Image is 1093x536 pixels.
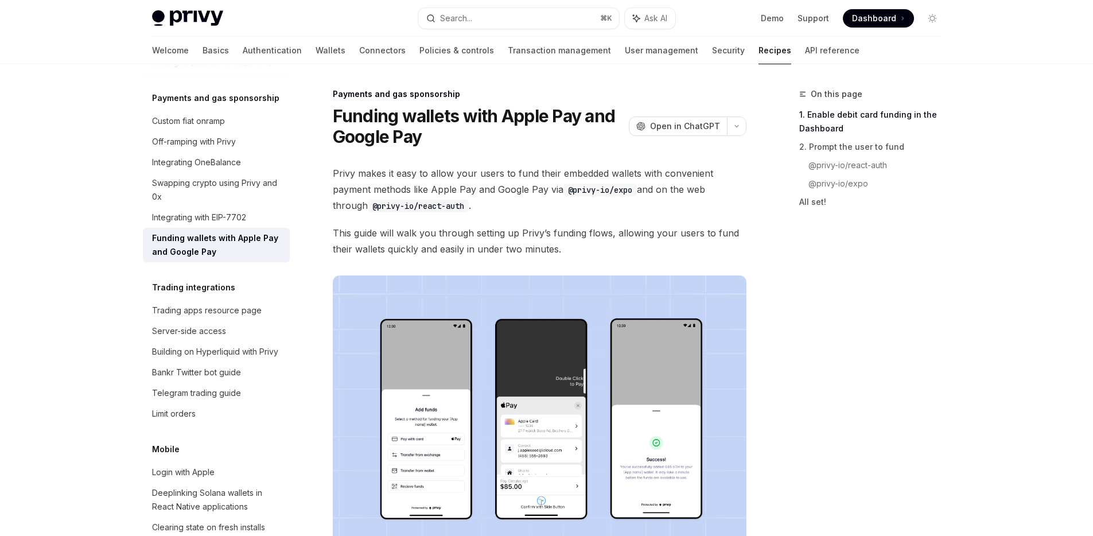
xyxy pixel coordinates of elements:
[143,483,290,517] a: Deeplinking Solana wallets in React Native applications
[923,9,942,28] button: Toggle dark mode
[805,37,859,64] a: API reference
[316,37,345,64] a: Wallets
[152,156,241,169] div: Integrating OneBalance
[152,386,241,400] div: Telegram trading guide
[152,486,283,514] div: Deeplinking Solana wallets in React Native applications
[143,111,290,131] a: Custom fiat onramp
[143,152,290,173] a: Integrating OneBalance
[152,91,279,105] h5: Payments and gas sponsorship
[333,106,624,147] h1: Funding wallets with Apple Pay and Google Pay
[203,37,229,64] a: Basics
[143,173,290,207] a: Swapping crypto using Privy and 0x
[152,211,246,224] div: Integrating with EIP-7702
[808,174,951,193] a: @privy-io/expo
[650,121,720,132] span: Open in ChatGPT
[143,300,290,321] a: Trading apps resource page
[629,116,727,136] button: Open in ChatGPT
[440,11,472,25] div: Search...
[418,8,619,29] button: Search...⌘K
[152,407,196,421] div: Limit orders
[152,366,241,379] div: Bankr Twitter bot guide
[143,403,290,424] a: Limit orders
[600,14,612,23] span: ⌘ K
[811,87,862,101] span: On this page
[359,37,406,64] a: Connectors
[799,138,951,156] a: 2. Prompt the user to fund
[152,10,223,26] img: light logo
[152,465,215,479] div: Login with Apple
[419,37,494,64] a: Policies & controls
[333,225,746,257] span: This guide will walk you through setting up Privy’s funding flows, allowing your users to fund th...
[799,106,951,138] a: 1. Enable debit card funding in the Dashboard
[625,8,675,29] button: Ask AI
[152,281,235,294] h5: Trading integrations
[152,37,189,64] a: Welcome
[143,362,290,383] a: Bankr Twitter bot guide
[152,521,265,534] div: Clearing state on fresh installs
[152,345,278,359] div: Building on Hyperliquid with Privy
[644,13,667,24] span: Ask AI
[761,13,784,24] a: Demo
[333,88,746,100] div: Payments and gas sponsorship
[563,184,637,196] code: @privy-io/expo
[852,13,896,24] span: Dashboard
[712,37,745,64] a: Security
[152,176,283,204] div: Swapping crypto using Privy and 0x
[508,37,611,64] a: Transaction management
[143,228,290,262] a: Funding wallets with Apple Pay and Google Pay
[143,341,290,362] a: Building on Hyperliquid with Privy
[799,193,951,211] a: All set!
[798,13,829,24] a: Support
[143,131,290,152] a: Off-ramping with Privy
[152,135,236,149] div: Off-ramping with Privy
[625,37,698,64] a: User management
[143,383,290,403] a: Telegram trading guide
[152,114,225,128] div: Custom fiat onramp
[759,37,791,64] a: Recipes
[333,165,746,213] span: Privy makes it easy to allow your users to fund their embedded wallets with convenient payment me...
[143,207,290,228] a: Integrating with EIP-7702
[368,200,469,212] code: @privy-io/react-auth
[143,462,290,483] a: Login with Apple
[152,442,180,456] h5: Mobile
[243,37,302,64] a: Authentication
[152,304,262,317] div: Trading apps resource page
[152,231,283,259] div: Funding wallets with Apple Pay and Google Pay
[808,156,951,174] a: @privy-io/react-auth
[143,321,290,341] a: Server-side access
[843,9,914,28] a: Dashboard
[152,324,226,338] div: Server-side access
